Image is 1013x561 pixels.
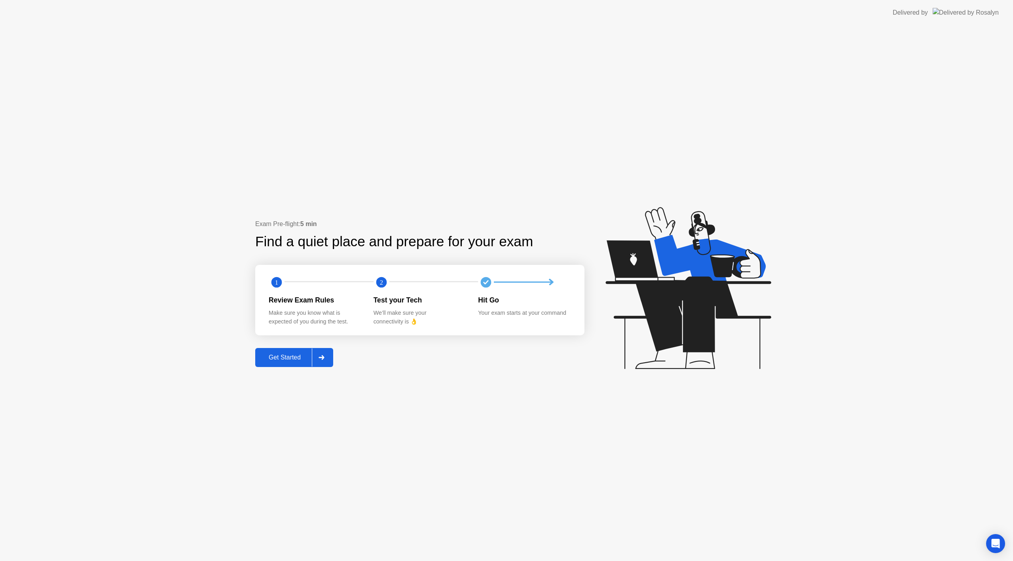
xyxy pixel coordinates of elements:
[258,354,312,361] div: Get Started
[269,309,361,326] div: Make sure you know what is expected of you during the test.
[374,295,466,305] div: Test your Tech
[893,8,928,17] div: Delivered by
[380,278,383,286] text: 2
[478,309,570,318] div: Your exam starts at your command
[374,309,466,326] div: We’ll make sure your connectivity is 👌
[986,534,1005,553] div: Open Intercom Messenger
[269,295,361,305] div: Review Exam Rules
[478,295,570,305] div: Hit Go
[275,278,278,286] text: 1
[933,8,999,17] img: Delivered by Rosalyn
[255,231,534,252] div: Find a quiet place and prepare for your exam
[300,221,317,227] b: 5 min
[255,348,333,367] button: Get Started
[255,219,584,229] div: Exam Pre-flight:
